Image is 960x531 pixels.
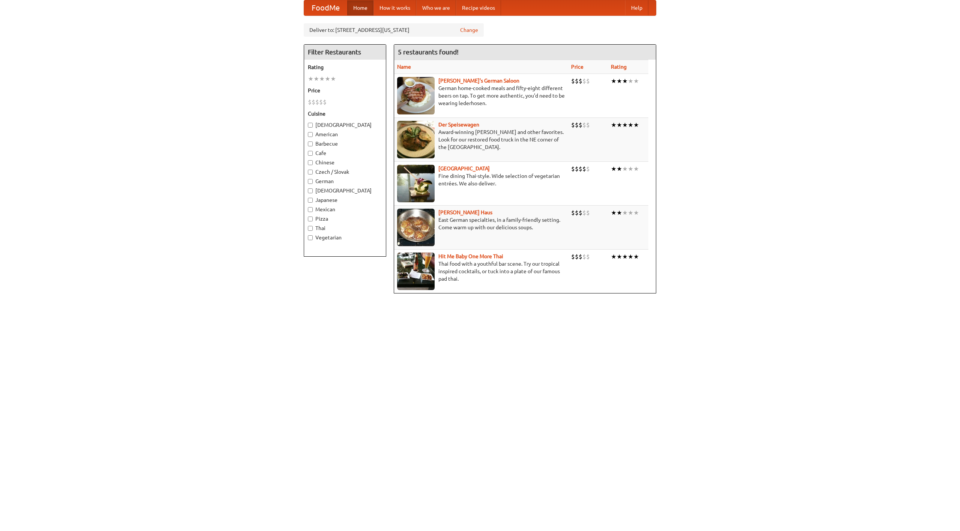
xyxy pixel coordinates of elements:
label: Cafe [308,149,382,157]
label: [DEMOGRAPHIC_DATA] [308,187,382,194]
li: ★ [633,165,639,173]
li: $ [579,165,582,173]
li: ★ [313,75,319,83]
p: Thai food with a youthful bar scene. Try our tropical inspired cocktails, or tuck into a plate of... [397,260,565,283]
input: German [308,179,313,184]
div: Deliver to: [STREET_ADDRESS][US_STATE] [304,23,484,37]
img: babythai.jpg [397,253,435,290]
li: $ [571,77,575,85]
label: Barbecue [308,140,382,147]
input: [DEMOGRAPHIC_DATA] [308,188,313,193]
li: ★ [622,253,628,261]
li: ★ [633,209,639,217]
li: ★ [622,77,628,85]
li: $ [582,253,586,261]
li: $ [312,98,315,106]
li: $ [315,98,319,106]
li: $ [579,77,582,85]
input: Thai [308,226,313,231]
img: kohlhaus.jpg [397,209,435,246]
li: ★ [616,77,622,85]
ng-pluralize: 5 restaurants found! [398,48,459,56]
li: $ [586,253,590,261]
li: $ [308,98,312,106]
p: Award-winning [PERSON_NAME] and other favorites. Look for our restored food truck in the NE corne... [397,128,565,151]
a: Help [625,0,648,15]
li: ★ [330,75,336,83]
a: Name [397,64,411,70]
li: ★ [308,75,313,83]
label: Chinese [308,159,382,166]
li: $ [571,165,575,173]
li: $ [586,165,590,173]
h4: Filter Restaurants [304,45,386,60]
li: $ [586,77,590,85]
input: Vegetarian [308,235,313,240]
li: $ [575,77,579,85]
input: Czech / Slovak [308,170,313,174]
a: Recipe videos [456,0,501,15]
p: German home-cooked meals and fifty-eight different beers on tap. To get more authentic, you'd nee... [397,84,565,107]
li: ★ [319,75,325,83]
li: $ [579,209,582,217]
h5: Price [308,87,382,94]
li: ★ [611,253,616,261]
a: [GEOGRAPHIC_DATA] [438,165,490,171]
li: $ [579,253,582,261]
img: satay.jpg [397,165,435,202]
label: Czech / Slovak [308,168,382,176]
li: ★ [611,77,616,85]
label: German [308,178,382,185]
li: ★ [616,121,622,129]
li: $ [571,121,575,129]
label: American [308,131,382,138]
li: ★ [628,209,633,217]
li: ★ [325,75,330,83]
input: Mexican [308,207,313,212]
a: [PERSON_NAME]'s German Saloon [438,78,519,84]
a: Price [571,64,583,70]
li: ★ [622,209,628,217]
li: ★ [616,165,622,173]
label: Vegetarian [308,234,382,241]
b: [PERSON_NAME] Haus [438,209,492,215]
a: Der Speisewagen [438,122,479,128]
li: $ [579,121,582,129]
label: Thai [308,224,382,232]
h5: Cuisine [308,110,382,117]
img: speisewagen.jpg [397,121,435,158]
input: Pizza [308,217,313,221]
a: Change [460,26,478,34]
li: $ [575,165,579,173]
li: ★ [633,77,639,85]
li: ★ [611,165,616,173]
li: $ [575,121,579,129]
img: esthers.jpg [397,77,435,114]
p: Fine dining Thai-style. Wide selection of vegetarian entrées. We also deliver. [397,172,565,187]
li: ★ [611,121,616,129]
li: ★ [611,209,616,217]
li: $ [586,121,590,129]
li: ★ [616,209,622,217]
a: How it works [373,0,416,15]
li: ★ [622,165,628,173]
li: ★ [628,121,633,129]
a: Home [347,0,373,15]
li: ★ [628,77,633,85]
label: Japanese [308,196,382,204]
label: [DEMOGRAPHIC_DATA] [308,121,382,129]
a: Hit Me Baby One More Thai [438,253,503,259]
li: $ [575,253,579,261]
a: Rating [611,64,627,70]
p: East German specialties, in a family-friendly setting. Come warm up with our delicious soups. [397,216,565,231]
input: Japanese [308,198,313,203]
li: $ [319,98,323,106]
input: Cafe [308,151,313,156]
a: Who we are [416,0,456,15]
label: Pizza [308,215,382,223]
input: American [308,132,313,137]
li: $ [571,253,575,261]
h5: Rating [308,63,382,71]
li: ★ [633,253,639,261]
a: FoodMe [304,0,347,15]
